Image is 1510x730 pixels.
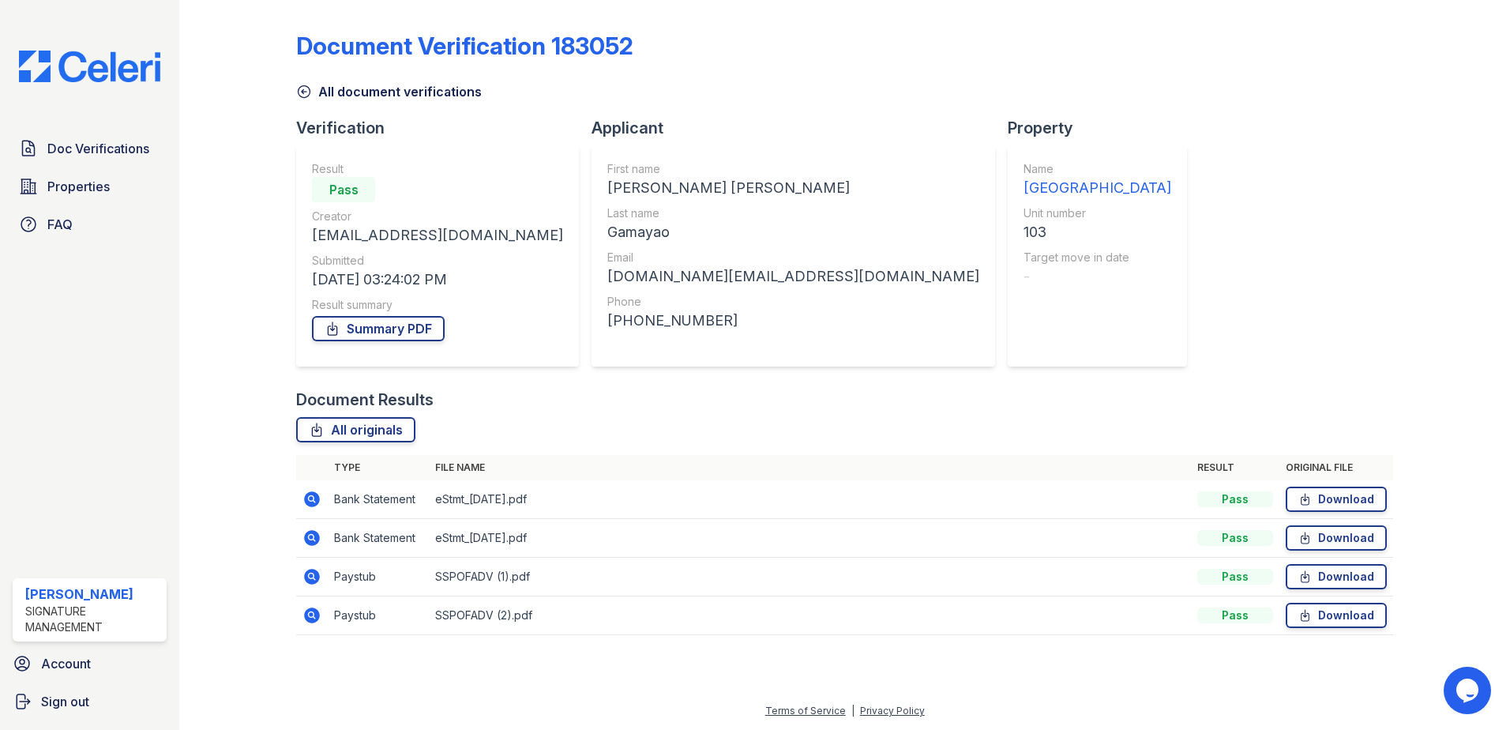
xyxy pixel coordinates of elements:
div: Result summary [312,297,563,313]
th: Result [1191,455,1279,480]
td: Bank Statement [328,480,429,519]
a: Download [1286,525,1387,551]
a: Terms of Service [765,705,846,717]
div: 103 [1024,221,1171,243]
td: eStmt_[DATE].pdf [429,519,1191,558]
div: | [851,705,855,717]
div: Signature Management [25,604,160,635]
div: [GEOGRAPHIC_DATA] [1024,177,1171,199]
div: Pass [1197,491,1273,507]
a: Download [1286,603,1387,628]
div: [DOMAIN_NAME][EMAIL_ADDRESS][DOMAIN_NAME] [607,265,979,288]
div: Submitted [312,253,563,269]
div: [PHONE_NUMBER] [607,310,979,332]
div: [PERSON_NAME] [PERSON_NAME] [607,177,979,199]
div: Last name [607,205,979,221]
div: Pass [312,177,375,202]
div: First name [607,161,979,177]
th: Type [328,455,429,480]
a: Privacy Policy [860,705,925,717]
span: Properties [47,177,110,196]
a: Doc Verifications [13,133,167,164]
div: Document Verification 183052 [296,32,633,60]
div: Result [312,161,563,177]
div: Creator [312,209,563,224]
a: Properties [13,171,167,202]
div: - [1024,265,1171,288]
div: Pass [1197,608,1273,623]
a: FAQ [13,209,167,240]
div: Name [1024,161,1171,177]
a: All document verifications [296,82,482,101]
div: Verification [296,117,592,139]
td: SSPOFADV (2).pdf [429,596,1191,635]
a: Name [GEOGRAPHIC_DATA] [1024,161,1171,199]
span: Doc Verifications [47,139,149,158]
a: All originals [296,417,415,442]
a: Download [1286,487,1387,512]
a: Summary PDF [312,316,445,341]
div: Unit number [1024,205,1171,221]
div: [EMAIL_ADDRESS][DOMAIN_NAME] [312,224,563,246]
div: Document Results [296,389,434,411]
div: Email [607,250,979,265]
span: FAQ [47,215,73,234]
a: Sign out [6,686,173,717]
div: Property [1008,117,1200,139]
td: SSPOFADV (1).pdf [429,558,1191,596]
td: Paystub [328,596,429,635]
div: Pass [1197,569,1273,585]
span: Account [41,654,91,673]
td: Paystub [328,558,429,596]
img: CE_Logo_Blue-a8612792a0a2168367f1c8372b55b34899dd931a85d93a1a3d3e32e68fde9ad4.png [6,51,173,82]
span: Sign out [41,692,89,711]
th: Original file [1279,455,1393,480]
a: Account [6,648,173,679]
div: Applicant [592,117,1008,139]
div: [PERSON_NAME] [25,585,160,604]
div: Phone [607,294,979,310]
div: [DATE] 03:24:02 PM [312,269,563,291]
div: Pass [1197,530,1273,546]
th: File name [429,455,1191,480]
a: Download [1286,564,1387,589]
div: Gamayao [607,221,979,243]
td: eStmt_[DATE].pdf [429,480,1191,519]
td: Bank Statement [328,519,429,558]
iframe: chat widget [1444,667,1494,714]
div: Target move in date [1024,250,1171,265]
